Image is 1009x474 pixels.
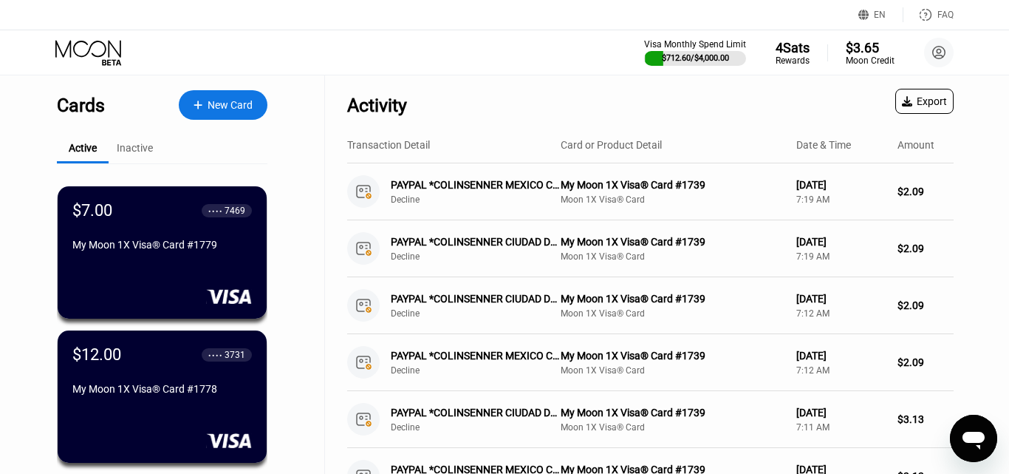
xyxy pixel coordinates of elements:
[72,239,252,251] div: My Moon 1X Visa® Card #1779
[846,55,895,66] div: Moon Credit
[796,293,886,305] div: [DATE]
[117,142,153,154] div: Inactive
[937,10,954,20] div: FAQ
[776,40,810,55] div: 4 Sats
[347,163,954,220] div: PAYPAL *COLINSENNER MEXICO CITY MXDeclineMy Moon 1X Visa® Card #1739Moon 1X Visa® Card[DATE]7:19 ...
[561,251,784,262] div: Moon 1X Visa® Card
[796,407,886,419] div: [DATE]
[561,179,784,191] div: My Moon 1X Visa® Card #1739
[347,277,954,334] div: PAYPAL *COLINSENNER CIUDAD DE [GEOGRAPHIC_DATA]DeclineMy Moon 1X Visa® Card #1739Moon 1X Visa® Ca...
[561,407,784,419] div: My Moon 1X Visa® Card #1739
[561,422,784,433] div: Moon 1X Visa® Card
[561,308,784,319] div: Moon 1X Visa® Card
[796,308,886,319] div: 7:12 AM
[796,194,886,205] div: 7:19 AM
[391,293,559,305] div: PAYPAL *COLINSENNER CIUDAD DE [GEOGRAPHIC_DATA]
[644,39,746,50] div: Visa Monthly Spend Limit
[225,350,245,360] div: 3731
[179,90,267,120] div: New Card
[796,350,886,362] div: [DATE]
[72,345,121,364] div: $12.00
[391,407,559,419] div: PAYPAL *COLINSENNER CIUDAD DE [GEOGRAPHIC_DATA]
[897,186,954,197] div: $2.09
[347,220,954,277] div: PAYPAL *COLINSENNER CIUDAD DE [GEOGRAPHIC_DATA]DeclineMy Moon 1X Visa® Card #1739Moon 1X Visa® Ca...
[72,201,112,220] div: $7.00
[72,383,252,395] div: My Moon 1X Visa® Card #1778
[897,243,954,254] div: $2.09
[391,422,572,433] div: Decline
[561,236,784,248] div: My Moon 1X Visa® Card #1739
[225,206,245,216] div: 7469
[897,139,934,151] div: Amount
[846,40,895,66] div: $3.65Moon Credit
[662,53,729,63] div: $712.60 / $4,000.00
[858,7,903,22] div: EN
[391,308,572,319] div: Decline
[58,331,267,463] div: $12.00● ● ● ●3731My Moon 1X Visa® Card #1778
[391,236,559,248] div: PAYPAL *COLINSENNER CIUDAD DE [GEOGRAPHIC_DATA]
[897,413,954,425] div: $3.13
[903,7,954,22] div: FAQ
[561,365,784,376] div: Moon 1X Visa® Card
[796,139,851,151] div: Date & Time
[347,391,954,448] div: PAYPAL *COLINSENNER CIUDAD DE [GEOGRAPHIC_DATA]DeclineMy Moon 1X Visa® Card #1739Moon 1X Visa® Ca...
[897,356,954,368] div: $2.09
[874,10,886,20] div: EN
[796,179,886,191] div: [DATE]
[644,39,746,66] div: Visa Monthly Spend Limit$712.60/$4,000.00
[347,334,954,391] div: PAYPAL *COLINSENNER MEXICO CITY MXDeclineMy Moon 1X Visa® Card #1739Moon 1X Visa® Card[DATE]7:12 ...
[208,99,253,112] div: New Card
[57,95,105,116] div: Cards
[561,293,784,305] div: My Moon 1X Visa® Card #1739
[796,365,886,376] div: 7:12 AM
[796,422,886,433] div: 7:11 AM
[391,251,572,262] div: Decline
[391,350,559,362] div: PAYPAL *COLINSENNER MEXICO CITY MX
[895,89,954,114] div: Export
[347,139,430,151] div: Transaction Detail
[58,186,267,319] div: $7.00● ● ● ●7469My Moon 1X Visa® Card #1779
[950,415,997,462] iframe: Button to launch messaging window, conversation in progress
[796,236,886,248] div: [DATE]
[796,251,886,262] div: 7:19 AM
[561,139,662,151] div: Card or Product Detail
[208,209,222,213] div: ● ● ● ●
[208,353,222,357] div: ● ● ● ●
[846,40,895,55] div: $3.65
[897,299,954,311] div: $2.09
[902,95,947,107] div: Export
[69,142,97,154] div: Active
[776,40,810,66] div: 4SatsRewards
[561,350,784,362] div: My Moon 1X Visa® Card #1739
[561,194,784,205] div: Moon 1X Visa® Card
[391,179,559,191] div: PAYPAL *COLINSENNER MEXICO CITY MX
[347,95,407,116] div: Activity
[391,194,572,205] div: Decline
[391,365,572,376] div: Decline
[776,55,810,66] div: Rewards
